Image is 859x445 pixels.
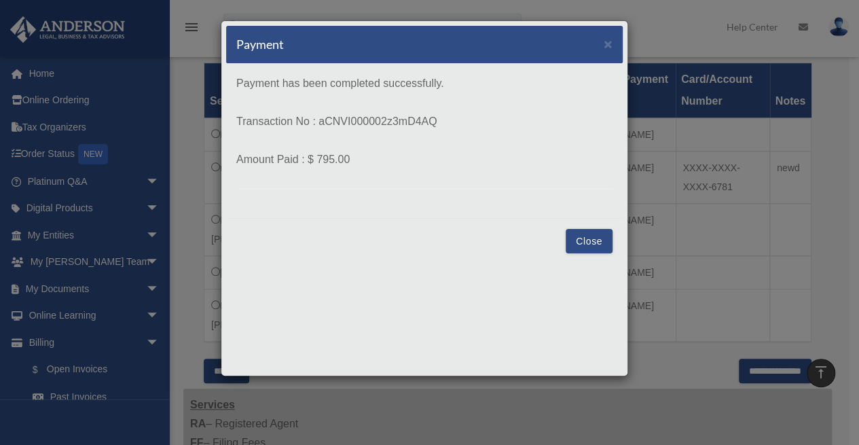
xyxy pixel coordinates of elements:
[236,112,613,131] p: Transaction No : aCNVI000002z3mD4AQ
[236,36,284,53] h5: Payment
[566,229,613,253] button: Close
[604,36,613,52] span: ×
[604,37,613,51] button: Close
[236,74,613,93] p: Payment has been completed successfully.
[236,150,613,169] p: Amount Paid : $ 795.00
[720,374,843,429] iframe: To enrich screen reader interactions, please activate Accessibility in Grammarly extension settings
